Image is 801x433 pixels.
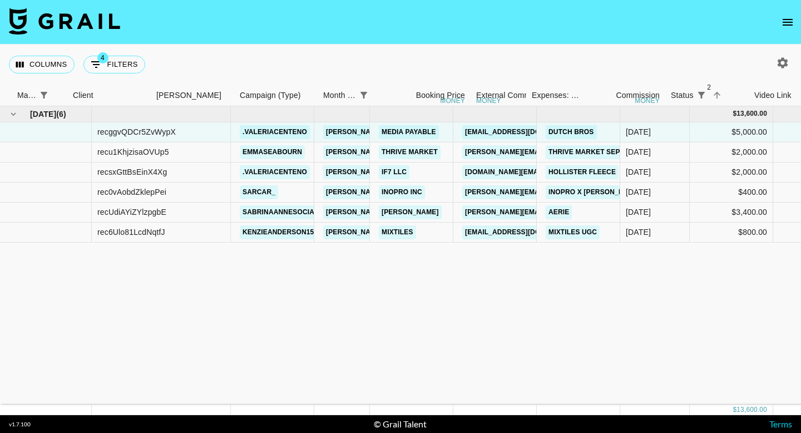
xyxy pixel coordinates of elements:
[97,166,167,178] div: recsxGttBsEinX4Xg
[240,125,310,139] a: .valeriacenteno
[323,165,505,179] a: [PERSON_NAME][EMAIL_ADDRESS][DOMAIN_NAME]
[379,225,416,239] a: Mixtiles
[690,163,773,183] div: $2,000.00
[379,125,439,139] a: Media Payable
[318,85,387,106] div: Month Due
[690,203,773,223] div: $3,400.00
[240,165,310,179] a: .valeriacenteno
[36,87,52,103] div: 1 active filter
[690,142,773,163] div: $2,000.00
[546,185,703,199] a: Inopro x [PERSON_NAME] [PERSON_NAME]
[97,227,165,238] div: rec6Ulo81LcdNqtfJ
[151,85,234,106] div: Booker
[323,85,356,106] div: Month Due
[476,97,501,104] div: money
[462,205,701,219] a: [PERSON_NAME][EMAIL_ADDRESS][PERSON_NAME][DOMAIN_NAME]
[240,185,278,199] a: sarcar_
[12,85,67,106] div: Manager
[462,145,701,159] a: [PERSON_NAME][EMAIL_ADDRESS][PERSON_NAME][DOMAIN_NAME]
[356,87,372,103] button: Show filters
[546,165,619,179] a: Hollister Fleece
[97,52,108,63] span: 4
[769,419,792,429] a: Terms
[67,85,151,106] div: Client
[372,87,387,103] button: Sort
[476,85,551,106] div: External Commission
[36,87,52,103] button: Show filters
[379,185,425,199] a: Inopro Inc
[546,225,600,239] a: Mixtiles UGC
[97,186,166,198] div: rec0vAobdZklepPei
[356,87,372,103] div: 1 active filter
[73,85,93,106] div: Client
[736,109,767,119] div: 13,600.00
[52,87,67,103] button: Sort
[635,97,660,104] div: money
[83,56,145,73] button: Show filters
[240,205,326,219] a: sabrinaannesocials
[17,85,36,106] div: Manager
[733,405,736,415] div: $
[690,122,773,142] div: $5,000.00
[97,206,166,218] div: recUdiAYiZYlzpgbE
[626,227,651,238] div: Sep '25
[323,185,505,199] a: [PERSON_NAME][EMAIL_ADDRESS][DOMAIN_NAME]
[626,146,651,158] div: Sep '25
[709,87,725,103] button: Sort
[9,8,120,35] img: Grail Talent
[754,85,792,106] div: Video Link
[462,125,587,139] a: [EMAIL_ADDRESS][DOMAIN_NAME]
[665,85,749,106] div: Status
[690,183,773,203] div: $400.00
[374,419,427,430] div: © Grail Talent
[626,126,651,137] div: Sep '25
[626,186,651,198] div: Sep '25
[323,225,505,239] a: [PERSON_NAME][EMAIL_ADDRESS][DOMAIN_NAME]
[416,85,465,106] div: Booking Price
[626,206,651,218] div: Sep '25
[379,205,442,219] a: [PERSON_NAME]
[156,85,221,106] div: [PERSON_NAME]
[546,205,572,219] a: Aerie
[546,125,597,139] a: Dutch Bros
[440,97,465,104] div: money
[694,87,709,103] div: 2 active filters
[9,421,31,428] div: v 1.7.100
[9,56,75,73] button: Select columns
[6,106,21,122] button: hide children
[690,223,773,243] div: $800.00
[736,405,767,415] div: 13,600.00
[626,166,651,178] div: Sep '25
[240,145,305,159] a: emmaseabourn
[532,85,580,106] div: Expenses: Remove Commission?
[462,165,642,179] a: [DOMAIN_NAME][EMAIL_ADDRESS][DOMAIN_NAME]
[462,185,644,199] a: [PERSON_NAME][EMAIL_ADDRESS][DOMAIN_NAME]
[234,85,318,106] div: Campaign (Type)
[240,85,301,106] div: Campaign (Type)
[56,109,66,120] span: ( 6 )
[379,145,441,159] a: Thrive Market
[671,85,694,106] div: Status
[30,109,56,120] span: [DATE]
[546,145,627,159] a: Thrive Market Sept
[240,225,317,239] a: kenzieanderson15
[777,11,799,33] button: open drawer
[733,109,736,119] div: $
[704,82,715,93] span: 2
[526,85,582,106] div: Expenses: Remove Commission?
[97,126,176,137] div: recggvQDCr5ZvWypX
[462,225,587,239] a: [EMAIL_ADDRESS][DOMAIN_NAME]
[97,146,169,158] div: recu1KhjzisaOVUp5
[379,165,409,179] a: IF7 LLC
[694,87,709,103] button: Show filters
[323,145,505,159] a: [PERSON_NAME][EMAIL_ADDRESS][DOMAIN_NAME]
[616,85,660,106] div: Commission
[323,125,505,139] a: [PERSON_NAME][EMAIL_ADDRESS][DOMAIN_NAME]
[323,205,505,219] a: [PERSON_NAME][EMAIL_ADDRESS][DOMAIN_NAME]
